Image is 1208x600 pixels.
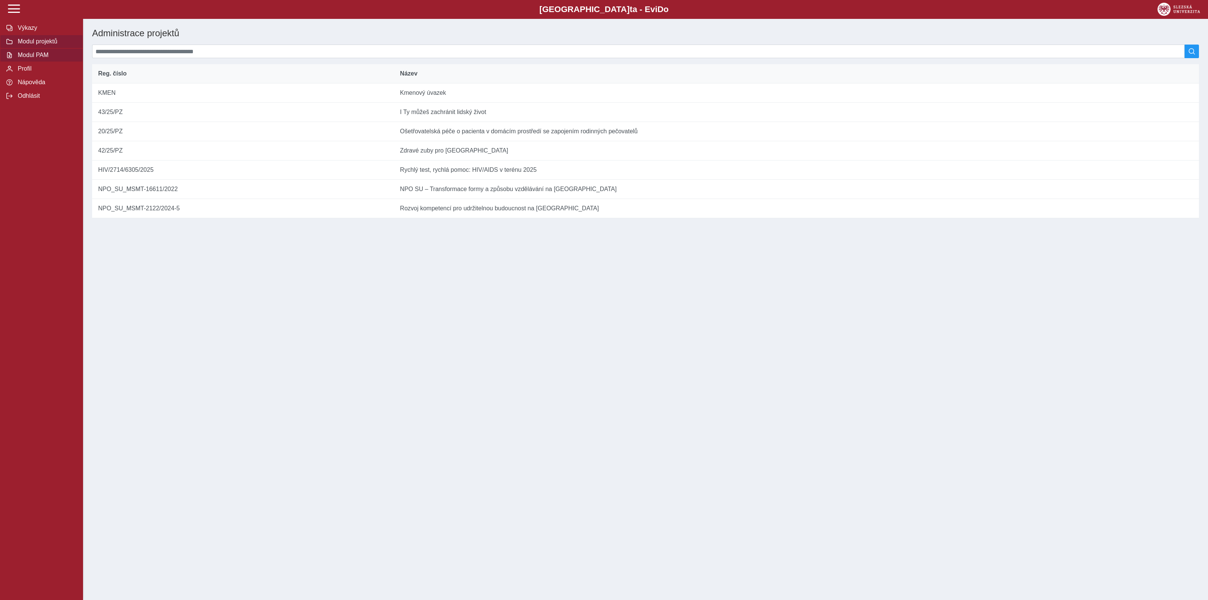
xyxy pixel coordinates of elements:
[664,5,669,14] span: o
[15,93,77,99] span: Odhlásit
[23,5,1185,14] b: [GEOGRAPHIC_DATA] a - Evi
[394,199,1199,218] td: Rozvoj kompetencí pro udržitelnou budoucnost na [GEOGRAPHIC_DATA]
[92,83,394,103] td: KMEN
[394,141,1199,160] td: Zdravé zuby pro [GEOGRAPHIC_DATA]
[92,103,394,122] td: 43/25/PZ
[92,199,394,218] td: NPO_SU_MSMT-2122/2024-5
[15,25,77,31] span: Výkazy
[630,5,632,14] span: t
[89,25,1017,42] h1: Administrace projektů
[394,160,1199,180] td: Rychlý test, rychlá pomoc: HIV/AIDS v terénu 2025
[98,70,127,77] span: Reg. číslo
[92,180,394,199] td: NPO_SU_MSMT-16611/2022
[15,79,77,86] span: Nápověda
[394,180,1199,199] td: NPO SU – Transformace formy a způsobu vzdělávání na [GEOGRAPHIC_DATA]
[657,5,663,14] span: D
[400,70,418,77] span: Název
[15,52,77,59] span: Modul PAM
[92,160,394,180] td: HIV/2714/6305/2025
[92,141,394,160] td: 42/25/PZ
[394,103,1199,122] td: I Ty můžeš zachránit lidský život
[15,65,77,72] span: Profil
[1157,3,1200,16] img: logo_web_su.png
[394,83,1199,103] td: Kmenový úvazek
[92,122,394,141] td: 20/25/PZ
[394,122,1199,141] td: Ošetřovatelská péče o pacienta v domácím prostředí se zapojením rodinných pečovatelů
[15,38,77,45] span: Modul projektů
